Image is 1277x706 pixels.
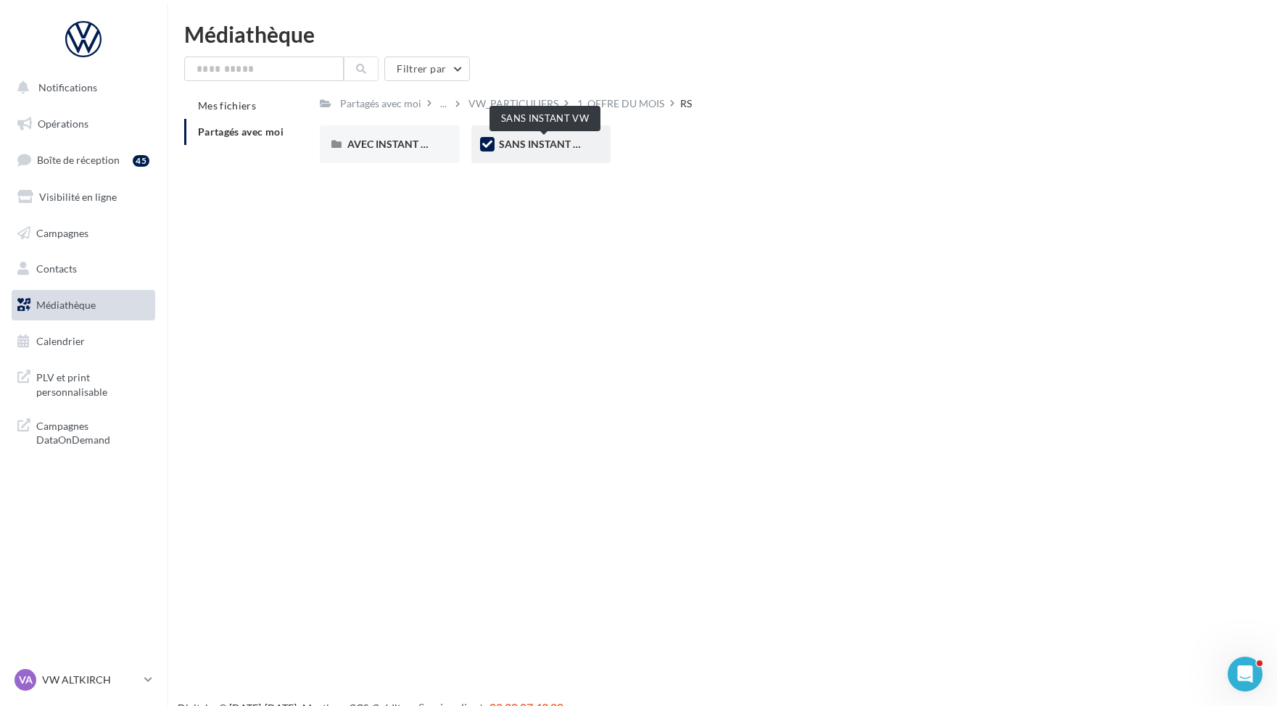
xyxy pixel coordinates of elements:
[39,191,117,203] span: Visibilité en ligne
[9,218,158,249] a: Campagnes
[38,81,97,94] span: Notifications
[347,138,439,150] span: AVEC INSTANT VW
[437,94,450,114] div: ...
[37,154,120,166] span: Boîte de réception
[9,362,158,404] a: PLV et print personnalisable
[36,335,85,347] span: Calendrier
[9,182,158,212] a: Visibilité en ligne
[340,96,421,111] div: Partagés avec moi
[489,106,600,131] div: SANS INSTANT VW
[12,666,155,694] a: VA VW ALTKIRCH
[133,155,149,167] div: 45
[9,290,158,320] a: Médiathèque
[680,96,692,111] div: RS
[19,673,33,687] span: VA
[198,125,284,138] span: Partagés avec moi
[36,226,88,238] span: Campagnes
[198,99,256,112] span: Mes fichiers
[577,96,664,111] div: 1_OFFRE DU MOIS
[468,96,558,111] div: VW_PARTICULIERS
[1228,657,1262,692] iframe: Intercom live chat
[36,416,149,447] span: Campagnes DataOnDemand
[42,673,139,687] p: VW ALTKIRCH
[36,299,96,311] span: Médiathèque
[499,138,591,150] span: SANS INSTANT VW
[36,367,149,399] span: PLV et print personnalisable
[9,109,158,139] a: Opérations
[184,23,1260,45] div: Médiathèque
[36,262,77,275] span: Contacts
[9,144,158,175] a: Boîte de réception45
[9,72,152,103] button: Notifications
[384,57,470,81] button: Filtrer par
[9,326,158,357] a: Calendrier
[38,117,88,130] span: Opérations
[9,254,158,284] a: Contacts
[9,410,158,453] a: Campagnes DataOnDemand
